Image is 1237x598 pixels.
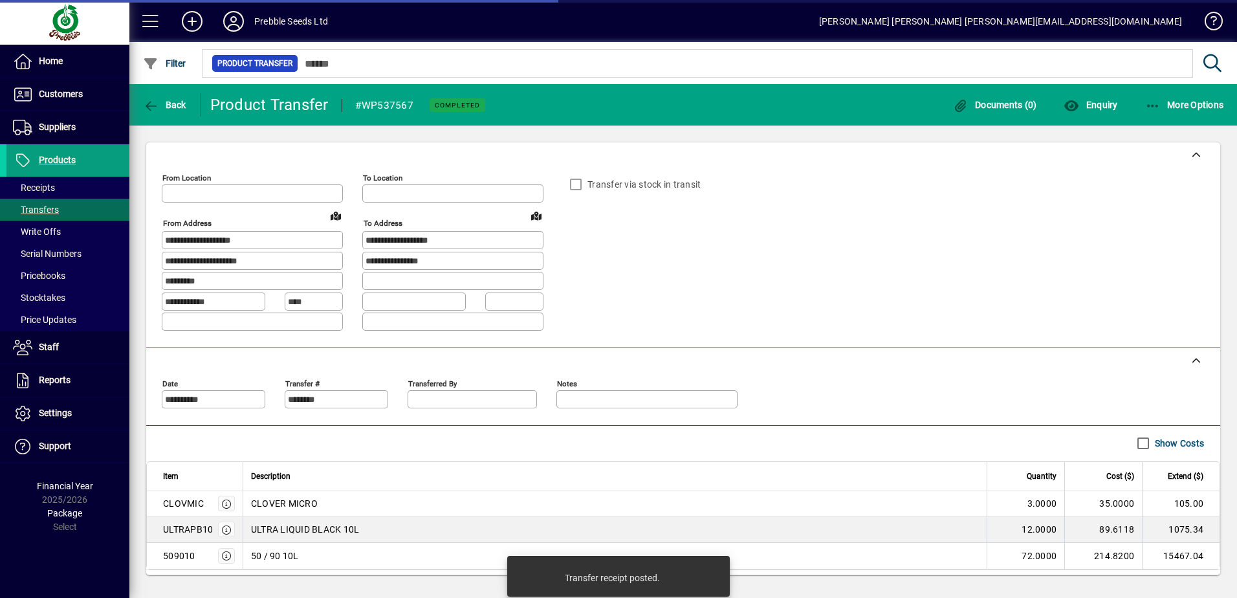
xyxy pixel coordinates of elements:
[140,52,190,75] button: Filter
[987,517,1064,543] td: 12.0000
[1064,491,1142,517] td: 35.0000
[39,89,83,99] span: Customers
[6,309,129,331] a: Price Updates
[6,287,129,309] a: Stocktakes
[1142,517,1220,543] td: 1075.34
[565,571,660,584] div: Transfer receipt posted.
[13,183,55,193] span: Receipts
[6,243,129,265] a: Serial Numbers
[163,497,204,510] div: CLOVMIC
[1142,543,1220,569] td: 15467.04
[1195,3,1221,45] a: Knowledge Base
[171,10,213,33] button: Add
[39,56,63,66] span: Home
[363,173,402,183] mat-label: To location
[435,101,480,109] span: Completed
[6,397,129,430] a: Settings
[6,45,129,78] a: Home
[162,379,178,388] mat-label: Date
[210,94,329,115] div: Product Transfer
[39,342,59,352] span: Staff
[408,379,457,388] mat-label: Transferred by
[140,93,190,116] button: Back
[953,100,1037,110] span: Documents (0)
[526,205,547,226] a: View on map
[251,523,360,536] span: ULTRA LIQUID BLACK 10L
[819,11,1182,32] div: [PERSON_NAME] [PERSON_NAME] [PERSON_NAME][EMAIL_ADDRESS][DOMAIN_NAME]
[1060,93,1121,116] button: Enquiry
[557,379,577,388] mat-label: Notes
[163,469,179,483] span: Item
[6,111,129,144] a: Suppliers
[217,57,292,70] span: Product Transfer
[987,491,1064,517] td: 3.0000
[213,10,254,33] button: Profile
[254,11,328,32] div: Prebble Seeds Ltd
[1027,469,1056,483] span: Quantity
[6,430,129,463] a: Support
[163,549,195,562] div: 509010
[1106,469,1134,483] span: Cost ($)
[251,497,318,510] span: CLOVER MICRO
[1168,469,1203,483] span: Extend ($)
[13,227,61,237] span: Write Offs
[1064,100,1117,110] span: Enquiry
[6,78,129,111] a: Customers
[13,205,59,215] span: Transfers
[251,469,290,483] span: Description
[39,441,71,451] span: Support
[1142,93,1227,116] button: More Options
[39,122,76,132] span: Suppliers
[355,95,413,116] div: #WP537567
[129,93,201,116] app-page-header-button: Back
[1145,100,1224,110] span: More Options
[39,375,71,385] span: Reports
[13,249,82,259] span: Serial Numbers
[987,543,1064,569] td: 72.0000
[37,481,93,491] span: Financial Year
[143,100,186,110] span: Back
[163,523,213,536] div: ULTRAPB10
[13,271,65,281] span: Pricebooks
[1152,437,1205,450] label: Show Costs
[13,315,76,325] span: Price Updates
[1142,491,1220,517] td: 105.00
[47,508,82,518] span: Package
[950,93,1040,116] button: Documents (0)
[13,293,65,303] span: Stocktakes
[325,205,346,226] a: View on map
[1064,517,1142,543] td: 89.6118
[143,58,186,69] span: Filter
[162,173,211,183] mat-label: From location
[251,549,299,562] span: 50 / 90 10L
[6,177,129,199] a: Receipts
[39,408,72,418] span: Settings
[6,364,129,397] a: Reports
[39,155,76,165] span: Products
[1064,543,1142,569] td: 214.8200
[285,379,320,388] mat-label: Transfer #
[6,221,129,243] a: Write Offs
[6,199,129,221] a: Transfers
[6,331,129,364] a: Staff
[6,265,129,287] a: Pricebooks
